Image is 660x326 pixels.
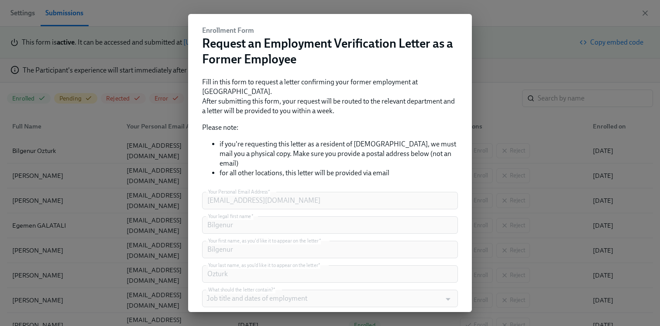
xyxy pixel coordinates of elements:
[202,77,458,116] p: Fill in this form to request a letter confirming your former employment at [GEOGRAPHIC_DATA]. Aft...
[220,168,458,178] li: for all other locations, this letter will be provided via email
[220,139,458,168] li: if you're requesting this letter as a resident of [DEMOGRAPHIC_DATA], we must mail you a physical...
[202,123,458,132] p: Please note:
[202,26,458,35] h6: Enrollment Form
[202,35,458,67] h3: Request an Employment Verification Letter as a Former Employee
